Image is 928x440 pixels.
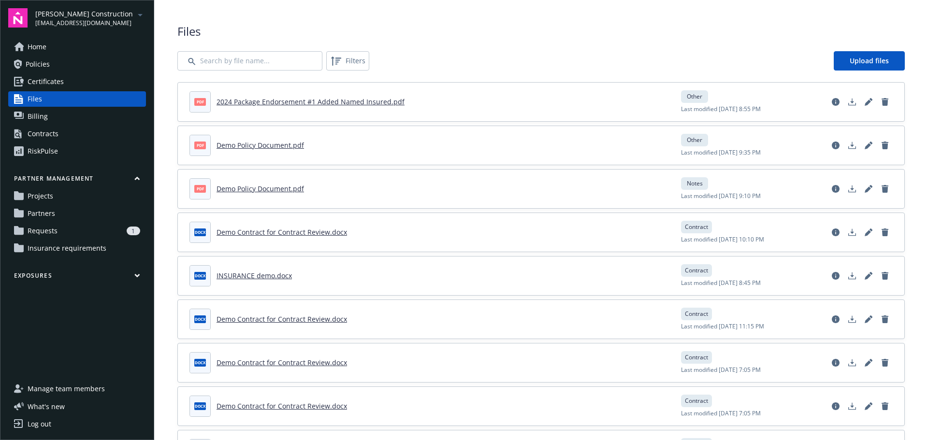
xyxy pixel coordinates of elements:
[328,53,367,69] span: Filters
[877,138,893,153] a: Delete document
[217,97,405,106] a: 2024 Package Endorsement #1 Added Named Insured.pdf
[834,51,905,71] a: Upload files
[877,312,893,327] a: Delete document
[828,138,843,153] a: View file details
[35,8,146,28] button: [PERSON_NAME] Construction[EMAIL_ADDRESS][DOMAIN_NAME]arrowDropDown
[28,401,65,412] span: What ' s new
[8,91,146,107] a: Files
[828,355,843,370] a: View file details
[877,181,893,197] a: Delete document
[8,241,146,256] a: Insurance requirements
[828,94,843,110] a: View file details
[177,23,905,40] span: Files
[28,206,55,221] span: Partners
[861,312,876,327] a: Edit document
[217,401,347,411] a: Demo Contract for Contract Review.docx
[681,279,761,287] span: Last modified [DATE] 8:45 PM
[326,51,369,71] button: Filters
[681,192,761,200] span: Last modified [DATE] 9:10 PM
[217,184,304,193] a: Demo Policy Document.pdf
[28,143,58,159] div: RiskPulse
[8,109,146,124] a: Billing
[681,105,761,114] span: Last modified [DATE] 8:55 PM
[28,39,46,55] span: Home
[8,188,146,204] a: Projects
[828,181,843,197] a: View file details
[194,402,206,410] span: docx
[844,225,860,240] a: Download document
[26,57,50,72] span: Policies
[194,272,206,279] span: docx
[685,310,708,318] span: Contract
[877,94,893,110] a: Delete document
[28,381,105,397] span: Manage team members
[194,228,206,236] span: docx
[8,57,146,72] a: Policies
[217,141,304,150] a: Demo Policy Document.pdf
[844,94,860,110] a: Download document
[685,92,704,101] span: Other
[217,314,347,324] a: Demo Contract for Contract Review.docx
[861,138,876,153] a: Edit document
[685,223,708,231] span: Contract
[861,268,876,284] a: Edit document
[28,241,106,256] span: Insurance requirements
[8,401,80,412] button: What's new
[134,9,146,20] a: arrowDropDown
[685,397,708,405] span: Contract
[8,39,146,55] a: Home
[861,398,876,414] a: Edit document
[194,185,206,192] span: pdf
[844,138,860,153] a: Download document
[194,98,206,105] span: pdf
[28,223,58,239] span: Requests
[28,74,64,89] span: Certificates
[844,355,860,370] a: Download document
[844,181,860,197] a: Download document
[877,355,893,370] a: Delete document
[877,225,893,240] a: Delete document
[685,353,708,362] span: Contract
[28,416,51,432] div: Log out
[828,398,843,414] a: View file details
[828,225,843,240] a: View file details
[861,225,876,240] a: Edit document
[35,19,133,28] span: [EMAIL_ADDRESS][DOMAIN_NAME]
[8,206,146,221] a: Partners
[194,315,206,323] span: docx
[127,227,140,235] div: 1
[217,358,347,367] a: Demo Contract for Contract Review.docx
[28,188,53,204] span: Projects
[861,94,876,110] a: Edit document
[681,322,764,331] span: Last modified [DATE] 11:15 PM
[8,8,28,28] img: navigator-logo.svg
[8,271,146,284] button: Exposures
[35,9,133,19] span: [PERSON_NAME] Construction
[681,148,761,157] span: Last modified [DATE] 9:35 PM
[8,381,146,397] a: Manage team members
[861,181,876,197] a: Edit document
[681,366,761,374] span: Last modified [DATE] 7:05 PM
[8,126,146,142] a: Contracts
[28,91,42,107] span: Files
[844,398,860,414] a: Download document
[844,268,860,284] a: Download document
[346,56,365,66] span: Filters
[861,355,876,370] a: Edit document
[8,74,146,89] a: Certificates
[828,312,843,327] a: View file details
[217,227,347,237] a: Demo Contract for Contract Review.docx
[28,109,48,124] span: Billing
[685,266,708,275] span: Contract
[217,271,292,280] a: INSURANCE demo.docx
[8,143,146,159] a: RiskPulse
[8,223,146,239] a: Requests1
[685,179,704,188] span: Notes
[850,56,889,65] span: Upload files
[8,174,146,186] button: Partner management
[877,398,893,414] a: Delete document
[681,235,764,244] span: Last modified [DATE] 10:10 PM
[828,268,843,284] a: View file details
[177,51,322,71] input: Search by file name...
[194,142,206,149] span: pdf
